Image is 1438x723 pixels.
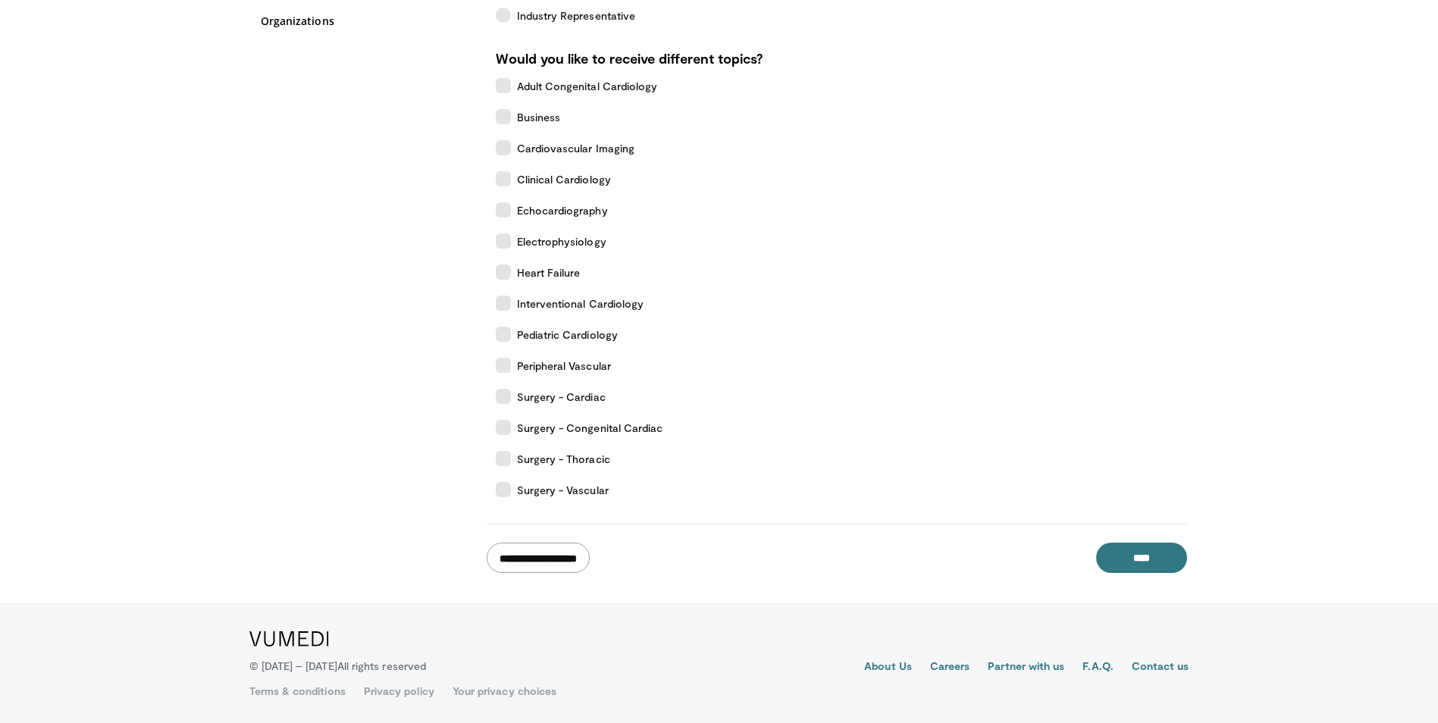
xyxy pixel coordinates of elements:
a: Privacy policy [364,684,434,699]
a: Terms & conditions [249,684,346,699]
span: Electrophysiology [517,233,606,249]
a: Careers [930,659,970,677]
span: Industry Representative [517,8,636,23]
span: Clinical Cardiology [517,171,611,187]
span: Business [517,109,561,125]
span: Interventional Cardiology [517,296,644,311]
strong: Would you like to receive different topics? [496,50,763,67]
span: Surgery - Congenital Cardiac [517,420,663,436]
a: Organizations [261,13,473,29]
a: Contact us [1132,659,1189,677]
span: Pediatric Cardiology [517,327,618,343]
img: VuMedi Logo [249,631,329,646]
span: Cardiovascular Imaging [517,140,635,156]
span: Peripheral Vascular [517,358,611,374]
span: Surgery - Thoracic [517,451,610,467]
p: © [DATE] – [DATE] [249,659,427,674]
a: F.A.Q. [1082,659,1113,677]
span: Surgery - Cardiac [517,389,606,405]
a: Partner with us [988,659,1064,677]
span: All rights reserved [337,659,426,672]
span: Heart Failure [517,264,581,280]
span: Echocardiography [517,202,608,218]
span: Surgery - Vascular [517,482,609,498]
a: Your privacy choices [453,684,556,699]
span: Adult Congenital Cardiology [517,78,658,94]
a: About Us [864,659,912,677]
